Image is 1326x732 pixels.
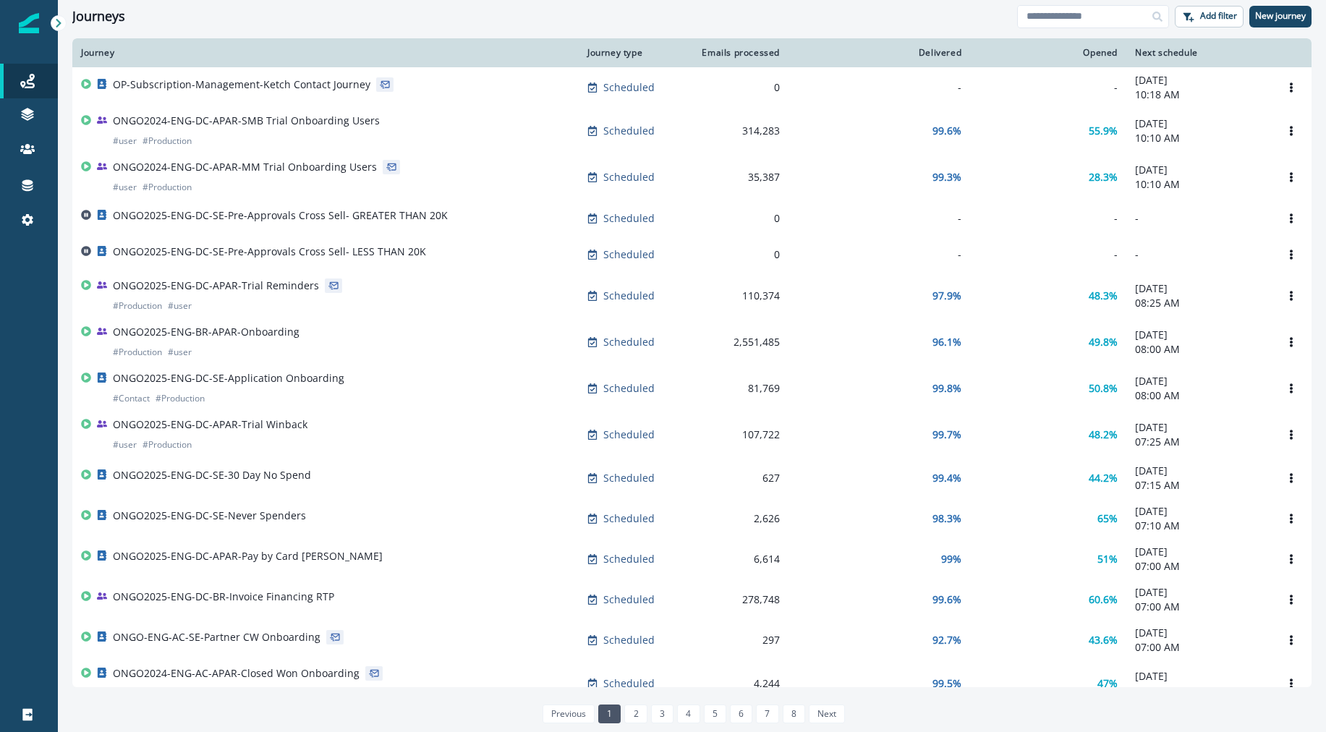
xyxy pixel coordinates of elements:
p: ONGO2025-ENG-DC-BR-Invoice Financing RTP [113,590,334,604]
a: OP-Subscription-Management-Ketch Contact JourneyScheduled0--[DATE]10:18 AMOptions [72,67,1312,108]
div: 0 [696,211,780,226]
p: Scheduled [603,633,655,647]
h1: Journeys [72,9,125,25]
p: - [1135,247,1262,262]
a: Page 7 [756,705,778,723]
button: Options [1280,548,1303,570]
button: New journey [1249,6,1312,27]
div: Next schedule [1135,47,1262,59]
p: 07:00 AM [1135,600,1262,614]
a: ONGO2025-ENG-DC-SE-Application Onboarding#Contact#ProductionScheduled81,76999.8%50.8%[DATE]08:00 ... [72,365,1312,412]
p: # user [113,134,137,148]
button: Options [1280,120,1303,142]
p: 98.3% [932,511,961,526]
p: ONGO2024-ENG-DC-APAR-SMB Trial Onboarding Users [113,114,380,128]
p: Scheduled [603,676,655,691]
p: [DATE] [1135,420,1262,435]
p: 51% [1097,552,1118,566]
a: ONGO2025-ENG-BR-APAR-Onboarding#Production#userScheduled2,551,48596.1%49.8%[DATE]08:00 AMOptions [72,319,1312,365]
p: 07:00 AM [1135,559,1262,574]
div: 2,626 [696,511,780,526]
p: [DATE] [1135,328,1262,342]
a: Page 1 is your current page [598,705,621,723]
button: Options [1280,331,1303,353]
button: Options [1280,673,1303,694]
img: Inflection [19,13,39,33]
a: Next page [809,705,845,723]
p: [DATE] [1135,626,1262,640]
p: 92.7% [932,633,961,647]
p: 60.6% [1089,592,1118,607]
p: # Production [143,134,192,148]
div: Delivered [797,47,961,59]
p: Scheduled [603,511,655,526]
p: ONGO2025-ENG-DC-SE-30 Day No Spend [113,468,311,482]
button: Options [1280,508,1303,529]
a: ONGO2025-ENG-DC-APAR-Trial Reminders#Production#userScheduled110,37497.9%48.3%[DATE]08:25 AMOptions [72,273,1312,319]
ul: Pagination [539,705,846,723]
a: ONGO2025-ENG-DC-BR-Invoice Financing RTPScheduled278,74899.6%60.6%[DATE]07:00 AMOptions [72,579,1312,620]
p: 49.8% [1089,335,1118,349]
p: [DATE] [1135,464,1262,478]
p: 65% [1097,511,1118,526]
div: 0 [696,80,780,95]
p: [DATE] [1135,374,1262,388]
a: ONGO2024-ENG-DC-APAR-MM Trial Onboarding Users#user#ProductionScheduled35,38799.3%28.3%[DATE]10:1... [72,154,1312,200]
p: Add filter [1200,11,1237,21]
p: 97.9% [932,289,961,303]
p: Scheduled [603,471,655,485]
p: Scheduled [603,80,655,95]
p: Scheduled [603,381,655,396]
div: Emails processed [696,47,780,59]
div: - [979,80,1118,95]
button: Options [1280,378,1303,399]
div: - [979,211,1118,226]
p: 99.4% [932,471,961,485]
p: 07:10 AM [1135,519,1262,533]
p: [DATE] [1135,545,1262,559]
a: ONGO2025-ENG-DC-SE-Never SpendersScheduled2,62698.3%65%[DATE]07:10 AMOptions [72,498,1312,539]
p: ONGO2024-ENG-DC-APAR-MM Trial Onboarding Users [113,160,377,174]
p: 07:00 AM [1135,684,1262,698]
div: 627 [696,471,780,485]
p: 07:00 AM [1135,640,1262,655]
p: Scheduled [603,592,655,607]
p: [DATE] [1135,669,1262,684]
p: # Production [113,345,162,359]
p: 99% [941,552,961,566]
button: Options [1280,629,1303,651]
p: 99.7% [932,427,961,442]
div: - [797,247,961,262]
p: Scheduled [603,289,655,303]
div: 110,374 [696,289,780,303]
p: # user [113,438,137,452]
p: Scheduled [603,247,655,262]
p: ONGO2025-ENG-DC-SE-Never Spenders [113,508,306,523]
p: - [1135,211,1262,226]
p: 08:00 AM [1135,342,1262,357]
p: Scheduled [603,335,655,349]
p: ONGO2024-ENG-AC-APAR-Closed Won Onboarding [113,666,360,681]
p: # user [168,299,192,313]
p: [DATE] [1135,281,1262,296]
p: # Production [156,391,205,406]
p: OP-Subscription-Management-Ketch Contact Journey [113,77,370,92]
p: # Production [113,299,162,313]
button: Options [1280,285,1303,307]
div: - [979,247,1118,262]
p: # Production [143,438,192,452]
p: 07:15 AM [1135,478,1262,493]
p: 10:18 AM [1135,88,1262,102]
p: 48.2% [1089,427,1118,442]
a: ONGO2025-ENG-DC-APAR-Trial Winback#user#ProductionScheduled107,72299.7%48.2%[DATE]07:25 AMOptions [72,412,1312,458]
p: Scheduled [603,427,655,442]
div: - [797,80,961,95]
p: 99.6% [932,124,961,138]
p: [DATE] [1135,585,1262,600]
p: 48.3% [1089,289,1118,303]
button: Options [1280,166,1303,188]
p: 99.8% [932,381,961,396]
p: Scheduled [603,170,655,184]
p: # Contact [168,686,205,701]
p: Scheduled [603,552,655,566]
